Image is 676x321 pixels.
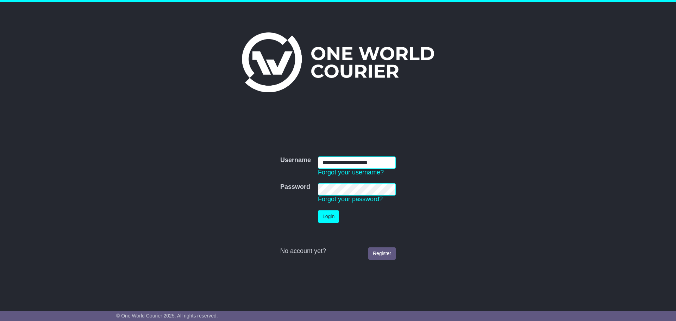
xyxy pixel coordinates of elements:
[280,247,396,255] div: No account yet?
[368,247,396,260] a: Register
[318,196,383,203] a: Forgot your password?
[242,32,434,92] img: One World
[318,210,339,223] button: Login
[280,183,310,191] label: Password
[318,169,384,176] a: Forgot your username?
[116,313,218,319] span: © One World Courier 2025. All rights reserved.
[280,156,311,164] label: Username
